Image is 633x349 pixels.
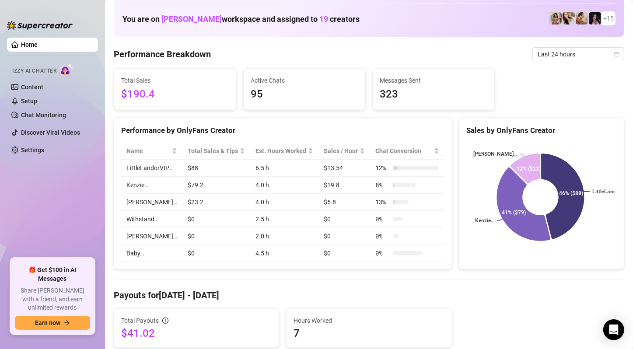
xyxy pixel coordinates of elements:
[121,326,272,340] span: $41.02
[603,319,624,340] div: Open Intercom Messenger
[318,228,370,245] td: $0
[375,231,389,241] span: 0 %
[466,125,617,136] div: Sales by OnlyFans Creator
[318,245,370,262] td: $0
[121,211,182,228] td: Withstand…
[250,211,318,228] td: 2.5 h
[35,319,60,326] span: Earn now
[121,316,159,325] span: Total Payouts
[121,177,182,194] td: Kenzie…
[294,326,444,340] span: 7
[549,12,562,24] img: Avry (@avryjennervip)
[122,14,360,24] h1: You are on workspace and assigned to creators
[161,14,222,24] span: [PERSON_NAME]
[538,48,619,61] span: Last 24 hours
[375,146,432,156] span: Chat Conversion
[589,12,601,24] img: Baby (@babyyyybellaa)
[380,76,488,85] span: Messages Sent
[375,248,389,258] span: 0 %
[121,245,182,262] td: Baby…
[375,214,389,224] span: 0 %
[380,86,488,103] span: 323
[162,318,168,324] span: info-circle
[21,129,80,136] a: Discover Viral Videos
[251,86,358,103] span: 95
[370,143,444,160] th: Chat Conversion
[294,316,444,325] span: Hours Worked
[182,177,250,194] td: $79.2
[12,67,56,75] span: Izzy AI Chatter
[121,160,182,177] td: LittleLandorVIP…
[21,112,66,119] a: Chat Monitoring
[182,160,250,177] td: $88
[318,160,370,177] td: $13.54
[318,143,370,160] th: Sales / Hour
[614,52,619,57] span: calendar
[21,98,37,105] a: Setup
[324,146,358,156] span: Sales / Hour
[375,180,389,190] span: 8 %
[121,228,182,245] td: [PERSON_NAME]…
[121,125,444,136] div: Performance by OnlyFans Creator
[15,286,90,312] span: Share [PERSON_NAME] with a friend, and earn unlimited rewards
[255,146,306,156] div: Est. Hours Worked
[60,63,73,76] img: AI Chatter
[182,211,250,228] td: $0
[250,177,318,194] td: 4.0 h
[114,48,211,60] h4: Performance Breakdown
[21,41,38,48] a: Home
[250,194,318,211] td: 4.0 h
[21,84,43,91] a: Content
[576,12,588,24] img: Kayla (@kaylathaylababy)
[126,146,170,156] span: Name
[121,86,229,103] span: $190.4
[182,228,250,245] td: $0
[473,151,517,157] text: [PERSON_NAME]…
[563,12,575,24] img: Avry (@avryjennerfree)
[21,147,44,154] a: Settings
[250,160,318,177] td: 6.5 h
[121,143,182,160] th: Name
[121,76,229,85] span: Total Sales
[15,266,90,283] span: 🎁 Get $100 in AI Messages
[603,14,614,23] span: + 15
[182,194,250,211] td: $23.2
[251,76,358,85] span: Active Chats
[319,14,328,24] span: 19
[318,211,370,228] td: $0
[64,320,70,326] span: arrow-right
[15,316,90,330] button: Earn nowarrow-right
[375,197,389,207] span: 13 %
[375,163,389,173] span: 12 %
[250,245,318,262] td: 4.5 h
[121,194,182,211] td: [PERSON_NAME]…
[182,143,250,160] th: Total Sales & Tips
[318,177,370,194] td: $19.8
[592,188,620,195] text: LittleLand...
[250,228,318,245] td: 2.0 h
[475,217,494,223] text: Kenzie…
[114,289,624,301] h4: Payouts for [DATE] - [DATE]
[7,21,73,30] img: logo-BBDzfeDw.svg
[318,194,370,211] td: $5.8
[182,245,250,262] td: $0
[188,146,238,156] span: Total Sales & Tips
